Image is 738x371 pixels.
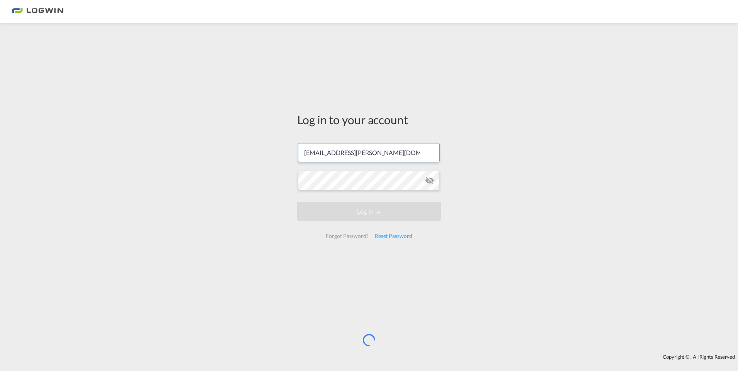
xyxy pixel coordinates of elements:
img: bc73a0e0d8c111efacd525e4c8ad7d32.png [12,3,64,20]
md-icon: icon-eye-off [425,176,434,185]
div: Reset Password [372,229,415,243]
div: Forgot Password? [323,229,371,243]
button: LOGIN [297,202,441,221]
div: Log in to your account [297,111,441,128]
input: Enter email/phone number [298,143,440,162]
